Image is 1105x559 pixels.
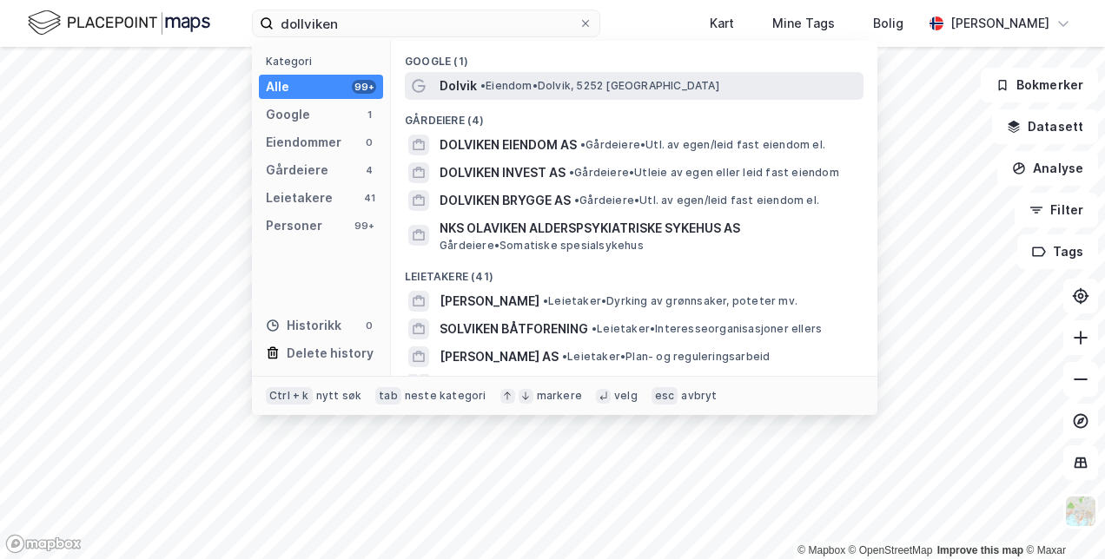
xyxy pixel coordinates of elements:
div: Personer [266,215,322,236]
span: • [480,79,486,92]
div: 4 [362,163,376,177]
div: esc [652,387,678,404]
div: 99+ [352,80,376,94]
span: Eiendom • Dolvik, 5252 [GEOGRAPHIC_DATA] [480,79,719,93]
span: Gårdeiere • Somatiske spesialsykehus [440,239,644,253]
img: logo.f888ab2527a4732fd821a326f86c7f29.svg [28,8,210,38]
a: Improve this map [937,544,1023,556]
a: OpenStreetMap [849,544,933,556]
span: Leietaker • Interesseorganisasjoner ellers [592,322,822,336]
div: Historikk [266,315,341,336]
span: DOLVIKEN EIENDOM AS [440,135,577,155]
div: 0 [362,135,376,149]
div: nytt søk [316,389,362,403]
div: Google [266,104,310,125]
div: avbryt [681,389,717,403]
div: Delete history [287,343,374,364]
button: Filter [1015,193,1098,227]
span: • [574,194,579,207]
div: Mine Tags [772,13,835,34]
div: markere [537,389,582,403]
div: Bolig [873,13,903,34]
a: Mapbox homepage [5,534,82,554]
div: 99+ [352,219,376,233]
button: Datasett [992,109,1098,144]
button: Analyse [997,151,1098,186]
div: velg [614,389,638,403]
div: Kart [710,13,734,34]
span: DOLVIKEN BRYGGE AS [440,190,571,211]
div: Eiendommer [266,132,341,153]
span: DOLVIKEN INVEST AS [440,162,566,183]
button: og 38 til [440,374,490,395]
div: Leietakere [266,187,333,208]
button: Tags [1017,234,1098,269]
div: 1 [362,108,376,122]
input: Søk på adresse, matrikkel, gårdeiere, leietakere eller personer [274,10,579,36]
span: SOLVIKEN BÅTFORENING [440,319,588,339]
div: neste kategori [405,389,486,403]
button: Bokmerker [981,68,1098,102]
div: Google (1) [391,41,877,72]
span: Leietaker • Dyrking av grønnsaker, poteter mv. [543,294,797,308]
span: Dolvik [440,76,477,96]
div: Alle [266,76,289,97]
iframe: Chat Widget [1018,476,1105,559]
a: Mapbox [797,544,845,556]
div: Gårdeiere (4) [391,100,877,131]
div: Leietakere (41) [391,256,877,287]
div: tab [375,387,401,404]
span: Gårdeiere • Utl. av egen/leid fast eiendom el. [580,138,825,152]
div: Ctrl + k [266,387,313,404]
div: 41 [362,191,376,205]
div: Gårdeiere [266,160,328,181]
span: • [592,322,597,335]
span: NKS OLAVIKEN ALDERSPSYKIATRISKE SYKEHUS AS [440,218,857,239]
span: • [569,166,574,179]
div: 0 [362,319,376,332]
span: • [580,138,586,151]
span: • [543,294,548,307]
span: [PERSON_NAME] [440,291,539,312]
span: Gårdeiere • Utl. av egen/leid fast eiendom el. [574,194,819,207]
div: Kategori [266,55,383,68]
span: Leietaker • Plan- og reguleringsarbeid [562,350,770,364]
span: Gårdeiere • Utleie av egen eller leid fast eiendom [569,166,839,180]
div: [PERSON_NAME] [950,13,1049,34]
span: • [562,350,567,363]
span: [PERSON_NAME] AS [440,346,559,367]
